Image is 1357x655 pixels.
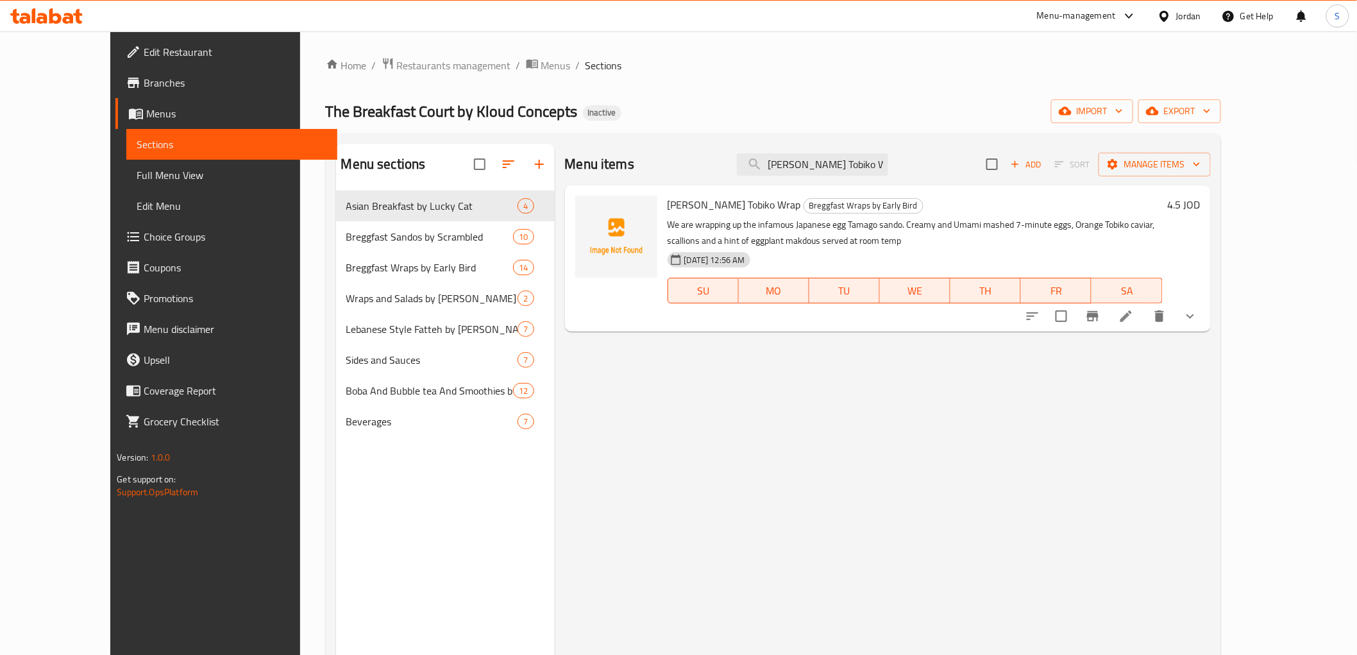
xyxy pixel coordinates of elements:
div: Lebanese Style Fatteh by [PERSON_NAME]7 [336,314,555,345]
div: Breggfast Wraps by Early Bird [804,198,923,214]
span: Boba And Bubble tea And Smoothies by [PERSON_NAME] [346,383,514,398]
a: Edit Restaurant [115,37,337,67]
span: Breggfast Wraps by Early Bird [346,260,514,275]
svg: Show Choices [1183,309,1198,324]
nav: breadcrumb [326,57,1221,74]
div: Beverages7 [336,406,555,437]
span: Grocery Checklist [144,414,326,429]
div: Inactive [583,105,621,121]
span: Edit Menu [137,198,326,214]
div: Jordan [1176,9,1201,23]
div: items [518,321,534,337]
span: import [1061,103,1123,119]
button: SA [1091,278,1162,303]
span: Menus [146,106,326,121]
div: Boba And Bubble tea And Smoothies by Zhu [346,383,514,398]
a: Support.OpsPlatform [117,484,198,500]
nav: Menu sections [336,185,555,442]
div: items [518,352,534,368]
div: Lebanese Style Fatteh by Fatteh [346,321,518,337]
button: TH [950,278,1021,303]
button: Add [1006,155,1047,174]
div: Asian Breakfast by Lucky Cat4 [336,191,555,221]
span: Version: [117,449,148,466]
a: Coverage Report [115,375,337,406]
div: items [513,383,534,398]
div: Wraps and Salads by [PERSON_NAME]2 [336,283,555,314]
span: [DATE] 12:56 AM [679,254,750,266]
span: Coupons [144,260,326,275]
button: FR [1021,278,1091,303]
span: Beverages [346,414,518,429]
span: 7 [518,354,533,366]
span: Add [1009,157,1043,172]
span: Asian Breakfast by Lucky Cat [346,198,518,214]
div: Boba And Bubble tea And Smoothies by [PERSON_NAME]12 [336,375,555,406]
div: items [513,229,534,244]
a: Full Menu View [126,160,337,191]
span: FR [1026,282,1086,300]
button: Manage items [1099,153,1211,176]
span: Edit Restaurant [144,44,326,60]
span: 10 [514,231,533,243]
span: 1.0.0 [151,449,171,466]
a: Edit menu item [1118,309,1134,324]
span: 12 [514,385,533,397]
div: items [518,291,534,306]
span: Branches [144,75,326,90]
a: Grocery Checklist [115,406,337,437]
span: S [1335,9,1340,23]
span: Select to update [1048,303,1075,330]
span: Get support on: [117,471,176,488]
span: Breggfast Sandos by Scrambled [346,229,514,244]
button: Add section [524,149,555,180]
span: Menu disclaimer [144,321,326,337]
span: 7 [518,323,533,336]
span: WE [885,282,945,300]
span: Upsell [144,352,326,368]
button: Branch-specific-item [1077,301,1108,332]
a: Branches [115,67,337,98]
a: Menus [115,98,337,129]
a: Coupons [115,252,337,283]
span: TH [956,282,1016,300]
div: Menu-management [1037,8,1116,24]
span: Coverage Report [144,383,326,398]
button: sort-choices [1017,301,1048,332]
span: 14 [514,262,533,274]
a: Upsell [115,345,337,375]
button: TU [809,278,880,303]
li: / [576,58,580,73]
a: Sections [126,129,337,160]
span: Lebanese Style Fatteh by [PERSON_NAME] [346,321,518,337]
span: Restaurants management [397,58,511,73]
li: / [372,58,376,73]
span: SU [673,282,734,300]
span: The Breakfast Court by Kloud Concepts [326,97,578,126]
button: export [1138,99,1221,123]
button: show more [1175,301,1206,332]
span: TU [814,282,875,300]
div: items [518,414,534,429]
button: SU [668,278,739,303]
span: Full Menu View [137,167,326,183]
span: 2 [518,293,533,305]
a: Home [326,58,367,73]
span: MO [744,282,804,300]
span: Menus [541,58,571,73]
div: Breggfast Wraps by Early Bird14 [336,252,555,283]
p: We are wrapping up the infamous Japanese egg Tamago sando. Creamy and Umami mashed 7-minute eggs,... [668,217,1163,249]
span: Promotions [144,291,326,306]
h2: Menu sections [341,155,426,174]
span: [PERSON_NAME] Tobiko Wrap [668,195,801,214]
li: / [516,58,521,73]
div: items [518,198,534,214]
span: Sections [137,137,326,152]
span: Sides and Sauces [346,352,518,368]
span: Select section first [1047,155,1099,174]
span: export [1149,103,1211,119]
